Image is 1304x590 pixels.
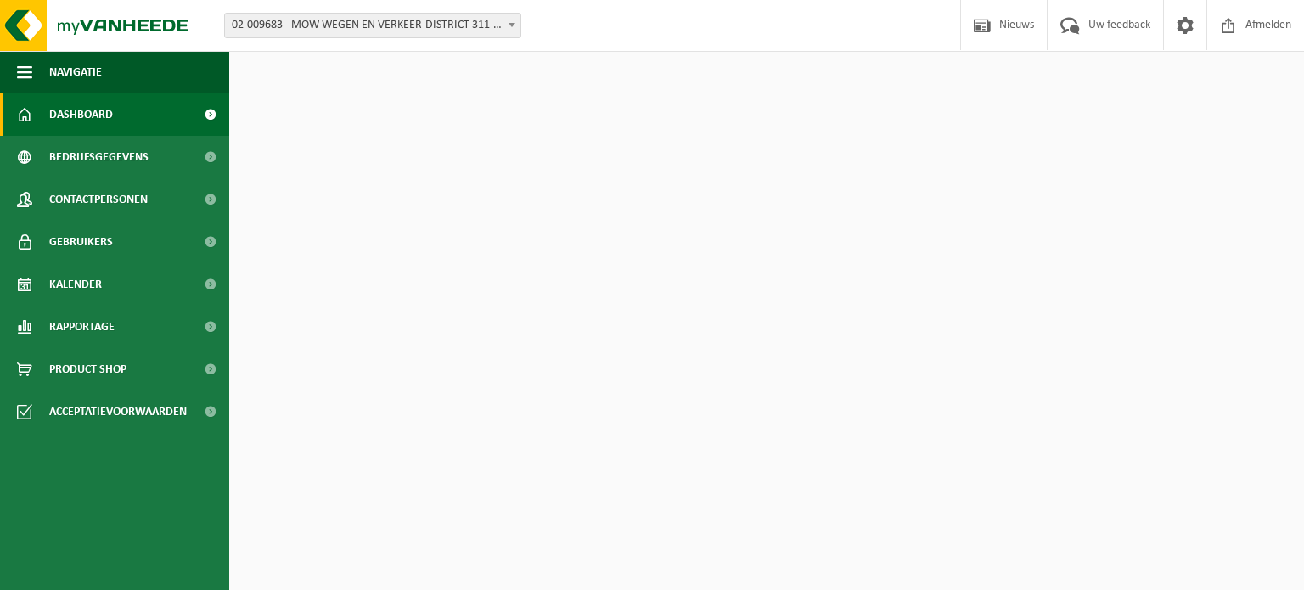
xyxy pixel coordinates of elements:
span: Navigatie [49,51,102,93]
span: Contactpersonen [49,178,148,221]
span: Gebruikers [49,221,113,263]
span: 02-009683 - MOW-WEGEN EN VERKEER-DISTRICT 311-BRUGGE - 8000 BRUGGE, KONING ALBERT I LAAN 293 [224,13,521,38]
span: Bedrijfsgegevens [49,136,149,178]
span: Acceptatievoorwaarden [49,391,187,433]
span: Rapportage [49,306,115,348]
span: Dashboard [49,93,113,136]
span: Kalender [49,263,102,306]
span: Product Shop [49,348,126,391]
span: 02-009683 - MOW-WEGEN EN VERKEER-DISTRICT 311-BRUGGE - 8000 BRUGGE, KONING ALBERT I LAAN 293 [225,14,520,37]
